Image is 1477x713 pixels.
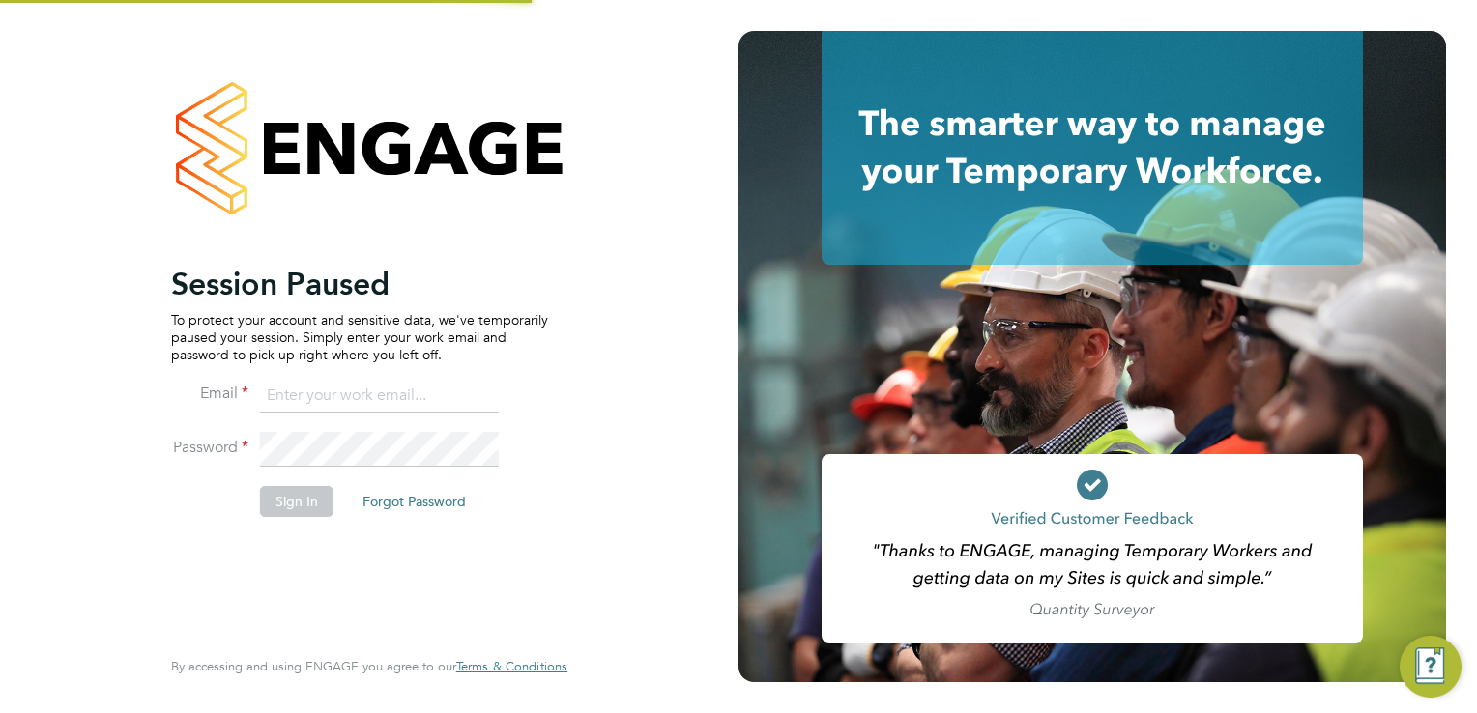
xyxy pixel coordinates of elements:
label: Password [171,438,248,458]
button: Forgot Password [347,486,481,517]
a: Terms & Conditions [456,659,567,674]
label: Email [171,384,248,404]
input: Enter your work email... [260,379,499,414]
span: By accessing and using ENGAGE you agree to our [171,658,567,674]
h2: Session Paused [171,265,548,303]
button: Engage Resource Center [1400,636,1462,698]
span: Terms & Conditions [456,658,567,674]
p: To protect your account and sensitive data, we've temporarily paused your session. Simply enter y... [171,311,548,364]
button: Sign In [260,486,333,517]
